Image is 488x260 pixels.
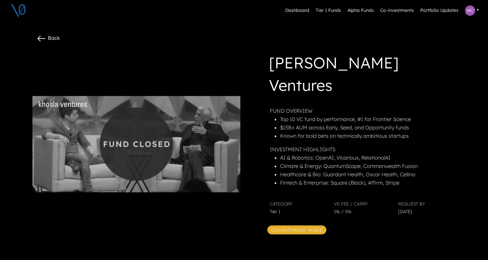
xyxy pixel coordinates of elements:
img: V0 logo [10,3,26,19]
a: Co-investments [378,4,416,17]
p: FUND OVERVIEW [270,107,455,115]
span: 1% / 5% [334,209,351,214]
a: Back [36,35,60,41]
span: Commitment Made [267,225,327,234]
img: Profile [465,5,475,16]
span: Category [270,201,293,207]
a: Alpha Funds [345,4,376,17]
a: Tier 1 Funds [313,4,344,17]
p: INVESTMENT HIGHLIGHTS [270,145,455,153]
img: khosla-closed.png [32,96,240,192]
span: [DATE] [398,209,412,214]
li: Known for bold bets on technically ambitious startups [280,132,455,140]
span: Request By [398,201,425,207]
li: $15B+ AUM across Early, Seed, and Opportunity funds [280,123,455,132]
li: Climate & Energy: QuantumScape, Commonwealth Fusion [280,162,455,170]
img: Fund Logo [39,101,87,107]
span: Tier 1 [270,209,280,214]
h1: [PERSON_NAME] Ventures [269,51,455,99]
li: Healthcare & Bio: Guardant Health, Oscar Health, Cellino [280,170,455,178]
li: AI & Robotics: OpenAI, Vicarious, RelationalAI [280,153,455,162]
a: Portfolio Updates [418,4,461,17]
li: Fintech & Enterprise: Square (Block), Affirm, Stripe [280,178,455,187]
li: Top 10 VC fund by performance, #1 for Frontier Science [280,115,455,123]
span: V0 Fee / Carry [334,201,368,207]
a: Dashboard [283,4,312,17]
